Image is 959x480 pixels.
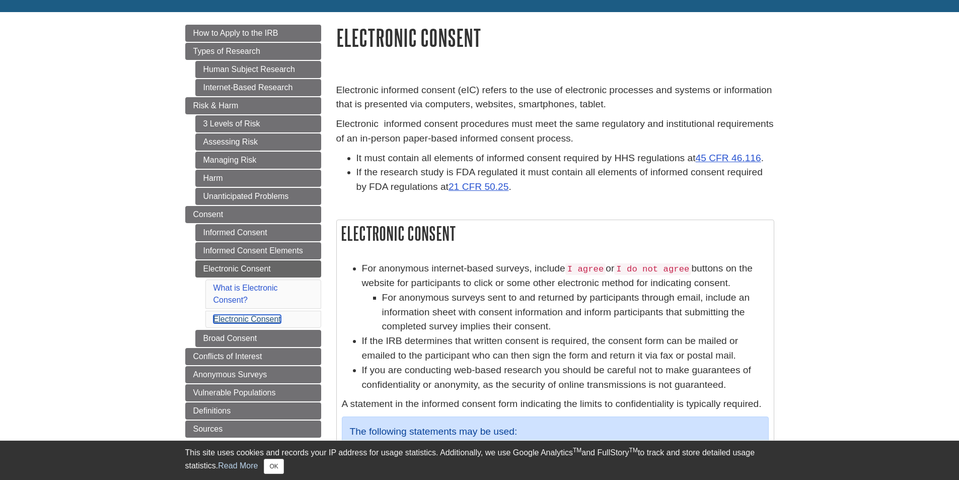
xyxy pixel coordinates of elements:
span: Vulnerable Populations [193,388,276,397]
code: I do not agree [614,263,691,275]
li: If you are conducting web-based research you should be careful not to make guarantees of confiden... [362,363,769,392]
a: What is Electronic Consent? [213,284,278,304]
a: Sources [185,421,321,438]
span: Types of Research [193,47,260,55]
a: Managing Risk [195,152,321,169]
a: Consent [185,206,321,223]
a: Harm [195,170,321,187]
a: Human Subject Research [195,61,321,78]
a: 21 CFR 50.25 [449,181,508,192]
a: Unanticipated Problems [195,188,321,205]
div: Guide Page Menu [185,25,321,438]
span: How to Apply to the IRB [193,29,278,37]
div: This site uses cookies and records your IP address for usage statistics. Additionally, we use Goo... [185,447,774,474]
h1: Electronic Consent [336,25,774,50]
sup: TM [573,447,581,454]
span: Risk & Harm [193,101,239,110]
a: Definitions [185,402,321,420]
a: Read More [218,461,258,470]
span: Consent [193,210,224,219]
p: Electronic informed consent procedures must meet the same regulatory and institutional requiremen... [336,117,774,146]
a: Internet-Based Research [195,79,321,96]
li: If the research study is FDA regulated it must contain all elements of informed consent required ... [356,165,774,194]
a: 45 CFR 46.116 [696,153,761,163]
span: Anonymous Surveys [193,370,267,379]
li: For anonymous surveys sent to and returned by participants through email, include an information ... [382,291,769,334]
p: A statement in the informed consent form indicating the limits to confidentiality is typically re... [342,397,769,412]
h2: Electronic Consent [337,220,774,247]
span: Conflicts of Interest [193,352,262,361]
p: Electronic informed consent (eIC) refers to the use of electronic processes and systems or inform... [336,83,774,112]
a: Broad Consent [195,330,321,347]
sup: TM [629,447,638,454]
a: Conflicts of Interest [185,348,321,365]
li: If the IRB determines that written consent is required, the consent form can be mailed or emailed... [362,334,769,363]
button: Close [264,459,283,474]
a: Assessing Risk [195,133,321,151]
a: Types of Research [185,43,321,60]
li: For anonymous internet-based surveys, include or buttons on the website for participants to click... [362,261,769,334]
a: 3 Levels of Risk [195,115,321,132]
li: It must contain all elements of informed consent required by HHS regulations at . [356,151,774,166]
a: Informed Consent Elements [195,242,321,259]
a: Electronic Consent [213,315,281,323]
code: I agree [565,263,606,275]
a: How to Apply to the IRB [185,25,321,42]
a: Vulnerable Populations [185,384,321,401]
a: Informed Consent [195,224,321,241]
span: Definitions [193,406,231,415]
a: Electronic Consent [195,260,321,278]
a: Anonymous Surveys [185,366,321,383]
a: Risk & Harm [185,97,321,114]
span: Sources [193,425,223,433]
